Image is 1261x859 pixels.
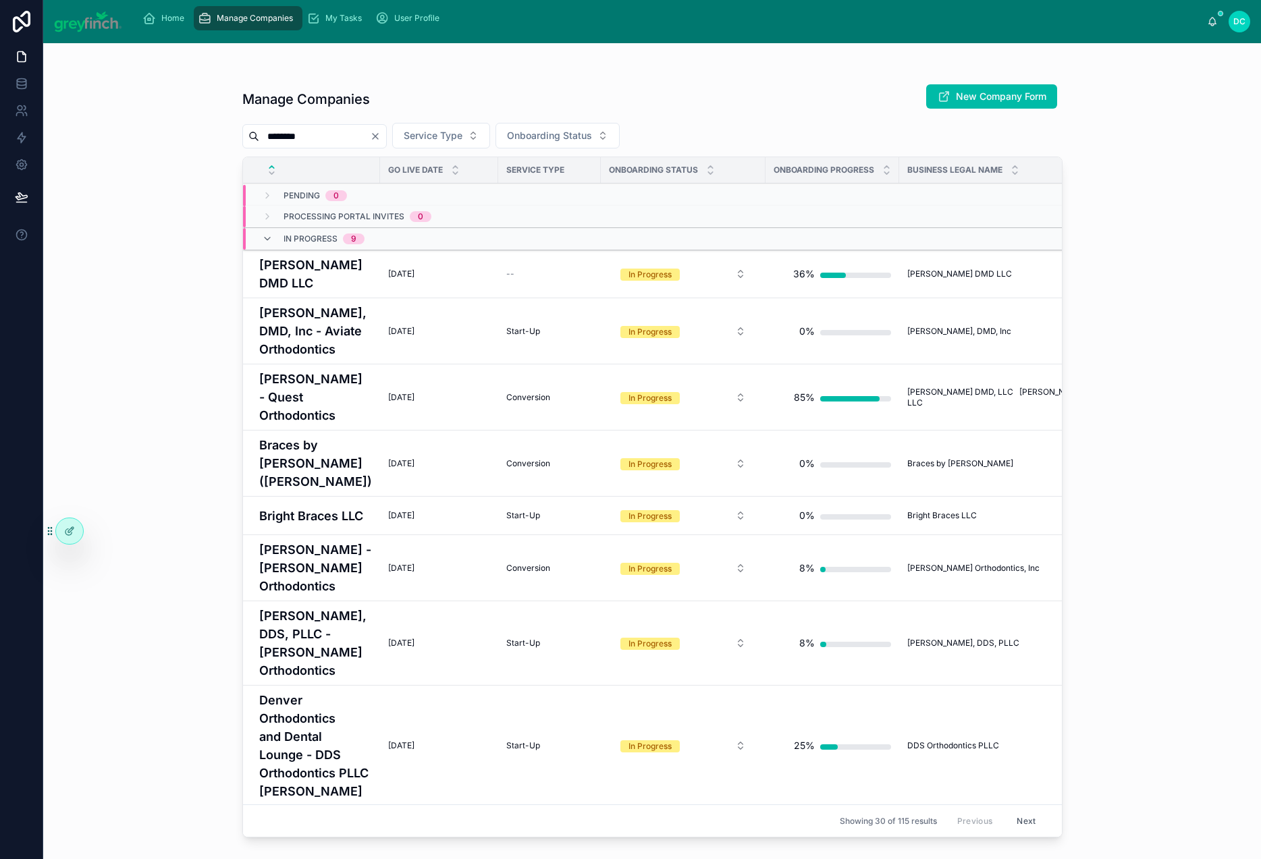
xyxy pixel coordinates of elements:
[609,630,757,656] a: Select Button
[610,733,757,758] button: Select Button
[388,326,414,337] span: [DATE]
[242,90,370,109] h1: Manage Companies
[956,90,1046,103] span: New Company Form
[370,131,386,142] button: Clear
[609,261,757,287] a: Select Button
[351,233,356,244] div: 9
[388,392,414,403] span: [DATE]
[774,260,891,287] a: 36%
[388,269,414,279] span: [DATE]
[628,392,672,404] div: In Progress
[799,630,815,657] div: 8%
[388,458,414,469] span: [DATE]
[610,319,757,343] button: Select Button
[774,555,891,582] a: 8%
[284,233,338,244] span: In Progress
[907,326,1011,337] span: [PERSON_NAME], DMD, Inc
[392,123,490,148] button: Select Button
[609,165,698,175] span: Onboarding Status
[628,458,672,470] div: In Progress
[506,269,593,279] a: --
[907,458,1127,469] a: Braces by [PERSON_NAME]
[388,510,414,521] span: [DATE]
[799,555,815,582] div: 8%
[161,13,184,24] span: Home
[325,13,362,24] span: My Tasks
[628,510,672,522] div: In Progress
[610,262,757,286] button: Select Button
[610,503,757,528] button: Select Button
[259,541,372,595] a: [PERSON_NAME] - [PERSON_NAME] Orthodontics
[259,507,372,525] a: Bright Braces LLC
[388,740,414,751] span: [DATE]
[506,165,564,175] span: Service Type
[609,451,757,476] a: Select Button
[907,563,1040,574] span: [PERSON_NAME] Orthodontics, Inc
[388,638,414,648] span: [DATE]
[259,304,372,358] a: [PERSON_NAME], DMD, Inc - Aviate Orthodontics
[794,384,815,411] div: 85%
[506,269,514,279] span: --
[388,638,490,648] a: [DATE]
[506,326,593,337] a: Start-Up
[907,510,1127,521] a: Bright Braces LLC
[907,638,1127,648] a: [PERSON_NAME], DDS, PLLC
[259,691,372,800] a: Denver Orthodontics and Dental Lounge - DDS Orthodontics PLLC [PERSON_NAME]
[774,450,891,477] a: 0%
[302,6,371,30] a: My Tasks
[907,326,1127,337] a: [PERSON_NAME], DMD, Inc
[907,387,1127,408] a: [PERSON_NAME] DMD, LLC [PERSON_NAME] DMD2, LLC
[388,326,490,337] a: [DATE]
[418,211,423,222] div: 0
[610,385,757,410] button: Select Button
[907,740,999,751] span: DDS Orthodontics PLLC
[495,123,620,148] button: Select Button
[506,638,540,648] span: Start-Up
[388,269,490,279] a: [DATE]
[371,6,449,30] a: User Profile
[506,740,540,751] span: Start-Up
[799,502,815,529] div: 0%
[907,638,1019,648] span: [PERSON_NAME], DDS, PLLC
[388,740,490,751] a: [DATE]
[259,370,372,424] a: [PERSON_NAME] - Quest Orthodontics
[284,190,320,201] span: Pending
[799,318,815,345] div: 0%
[610,451,757,476] button: Select Button
[404,129,462,142] span: Service Type
[388,392,490,403] a: [DATE]
[1233,16,1245,27] span: DC
[394,13,439,24] span: User Profile
[774,165,874,175] span: Onboarding Progress
[840,816,937,827] span: Showing 30 of 115 results
[388,165,443,175] span: Go Live Date
[628,563,672,575] div: In Progress
[259,256,372,292] a: [PERSON_NAME] DMD LLC
[259,607,372,680] a: [PERSON_NAME], DDS, PLLC - [PERSON_NAME] Orthodontics
[388,563,414,574] span: [DATE]
[138,6,194,30] a: Home
[793,260,815,287] div: 36%
[907,740,1127,751] a: DDS Orthodontics PLLC
[506,392,593,403] a: Conversion
[774,318,891,345] a: 0%
[628,269,672,281] div: In Progress
[217,13,293,24] span: Manage Companies
[259,436,372,491] a: Braces by [PERSON_NAME] ([PERSON_NAME])
[628,638,672,650] div: In Progress
[774,630,891,657] a: 8%
[506,458,593,469] a: Conversion
[506,458,550,469] span: Conversion
[284,211,404,222] span: Processing Portal Invites
[774,732,891,759] a: 25%
[609,503,757,528] a: Select Button
[506,510,540,521] span: Start-Up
